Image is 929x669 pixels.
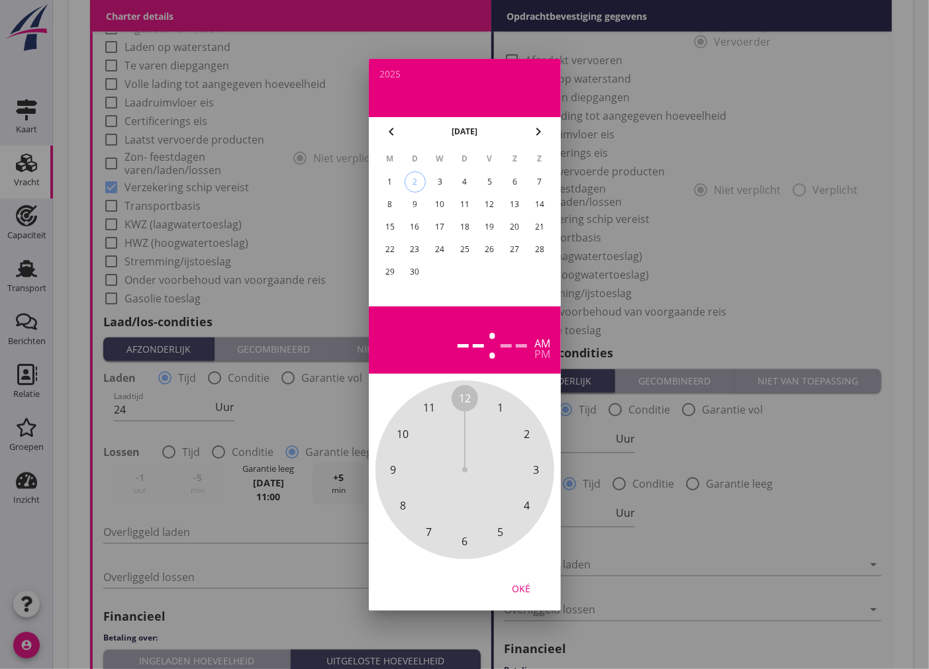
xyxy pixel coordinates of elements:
button: 23 [404,239,425,260]
button: 15 [379,216,400,238]
div: Oké [503,581,540,595]
button: 7 [529,171,550,193]
button: 11 [454,194,475,215]
span: 3 [533,462,539,478]
div: -- [456,317,486,363]
button: 8 [379,194,400,215]
button: 2 [404,171,425,193]
button: 17 [429,216,450,238]
button: 3 [429,171,450,193]
button: 22 [379,239,400,260]
span: 6 [462,533,467,549]
button: 24 [429,239,450,260]
i: chevron_left [383,124,399,140]
div: 2 [405,172,424,192]
button: 10 [429,194,450,215]
button: [DATE] [448,122,481,142]
i: chevron_right [530,124,546,140]
span: 7 [426,523,432,539]
button: 14 [529,194,550,215]
button: Oké [492,576,550,600]
button: 25 [454,239,475,260]
span: 11 [423,400,435,416]
button: 27 [504,239,525,260]
button: 30 [404,261,425,283]
button: 6 [504,171,525,193]
span: 10 [397,426,409,442]
span: 2 [524,426,530,442]
span: 12 [459,390,471,406]
div: 2025 [379,69,550,79]
button: 16 [404,216,425,238]
th: D [453,148,477,170]
button: 26 [479,239,500,260]
div: -- [499,317,529,363]
button: 29 [379,261,400,283]
span: 8 [399,498,405,513]
th: V [477,148,501,170]
button: 5 [479,171,500,193]
span: : [486,317,499,363]
button: 19 [479,216,500,238]
th: M [378,148,402,170]
button: 18 [454,216,475,238]
button: 21 [529,216,550,238]
button: 13 [504,194,525,215]
th: W [428,148,452,170]
span: 5 [497,523,503,539]
th: D [403,148,426,170]
button: 12 [479,194,500,215]
div: am [534,338,550,349]
th: Z [528,148,552,170]
button: 4 [454,171,475,193]
button: 20 [504,216,525,238]
span: 1 [497,400,503,416]
th: Z [503,148,526,170]
button: 1 [379,171,400,193]
div: pm [534,349,550,359]
span: 4 [524,498,530,513]
span: 9 [390,462,396,478]
button: 9 [404,194,425,215]
button: 28 [529,239,550,260]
